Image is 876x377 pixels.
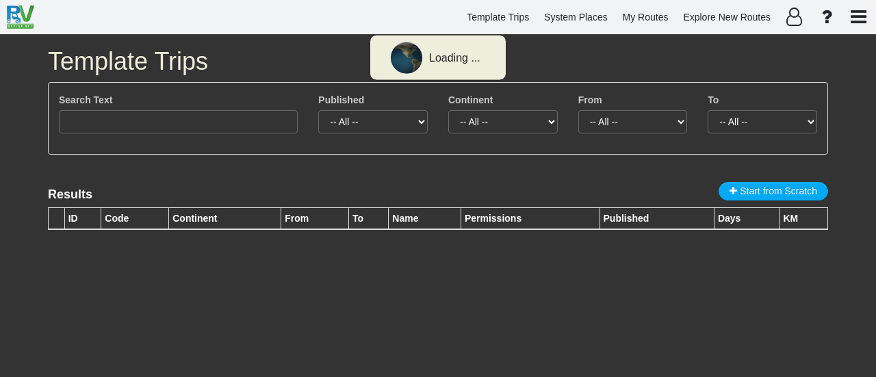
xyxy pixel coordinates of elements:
[48,47,208,75] span: Template Trips
[708,93,719,107] label: To
[780,207,828,229] th: KM
[349,207,389,229] th: To
[59,93,112,107] label: Search Text
[461,4,535,31] a: Template Trips
[429,51,480,66] div: Loading ...
[714,207,780,229] th: Days
[683,12,771,23] span: Explore New Routes
[318,93,364,107] label: Published
[544,12,608,23] span: System Places
[448,93,493,107] label: Continent
[389,207,461,229] th: Name
[467,12,529,23] span: Template Trips
[740,185,817,196] span: Start from Scratch
[461,207,600,229] th: Permissions
[169,207,281,229] th: Continent
[48,187,92,201] lable: Results
[677,4,777,31] a: Explore New Routes
[623,12,669,23] span: My Routes
[281,207,349,229] th: From
[600,207,714,229] th: Published
[7,5,34,29] img: RvPlanetLogo.png
[617,4,675,31] a: My Routes
[538,4,614,31] a: System Places
[64,207,101,229] th: ID
[578,93,602,107] label: From
[719,182,828,200] button: Start from Scratch
[101,207,169,229] th: Code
